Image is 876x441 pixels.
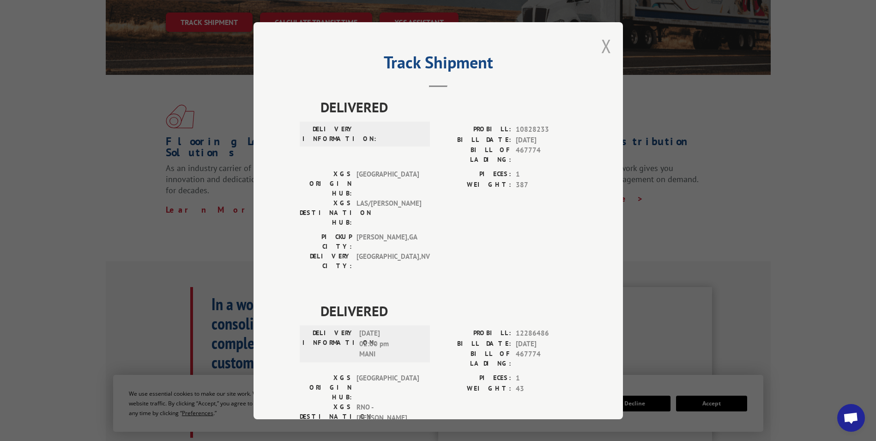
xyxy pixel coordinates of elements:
[516,135,577,145] span: [DATE]
[300,232,352,251] label: PICKUP CITY:
[438,328,511,339] label: PROBILL:
[601,34,611,58] button: Close modal
[438,349,511,368] label: BILL OF LADING:
[300,251,352,271] label: DELIVERY CITY:
[438,338,511,349] label: BILL DATE:
[320,97,577,117] span: DELIVERED
[300,198,352,227] label: XGS DESTINATION HUB:
[302,328,355,360] label: DELIVERY INFORMATION:
[516,145,577,165] span: 467774
[516,124,577,135] span: 10828233
[356,169,419,198] span: [GEOGRAPHIC_DATA]
[356,373,419,402] span: [GEOGRAPHIC_DATA]
[516,338,577,349] span: [DATE]
[320,300,577,321] span: DELIVERED
[438,135,511,145] label: BILL DATE:
[438,169,511,180] label: PIECES:
[516,328,577,339] span: 12286486
[516,179,577,190] span: 387
[356,232,419,251] span: [PERSON_NAME] , GA
[516,349,577,368] span: 467774
[300,373,352,402] label: XGS ORIGIN HUB:
[438,383,511,394] label: WEIGHT:
[356,402,419,434] span: RNO - [PERSON_NAME] TRANSP
[516,383,577,394] span: 43
[359,328,422,360] span: [DATE] 02:00 pm MANI
[438,124,511,135] label: PROBILL:
[356,251,419,271] span: [GEOGRAPHIC_DATA] , NV
[837,404,865,432] div: Open chat
[438,179,511,190] label: WEIGHT:
[516,373,577,384] span: 1
[516,169,577,180] span: 1
[300,169,352,198] label: XGS ORIGIN HUB:
[438,145,511,165] label: BILL OF LADING:
[356,198,419,227] span: LAS/[PERSON_NAME]
[300,402,352,434] label: XGS DESTINATION HUB:
[302,124,355,144] label: DELIVERY INFORMATION:
[300,56,577,73] h2: Track Shipment
[438,373,511,384] label: PIECES:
